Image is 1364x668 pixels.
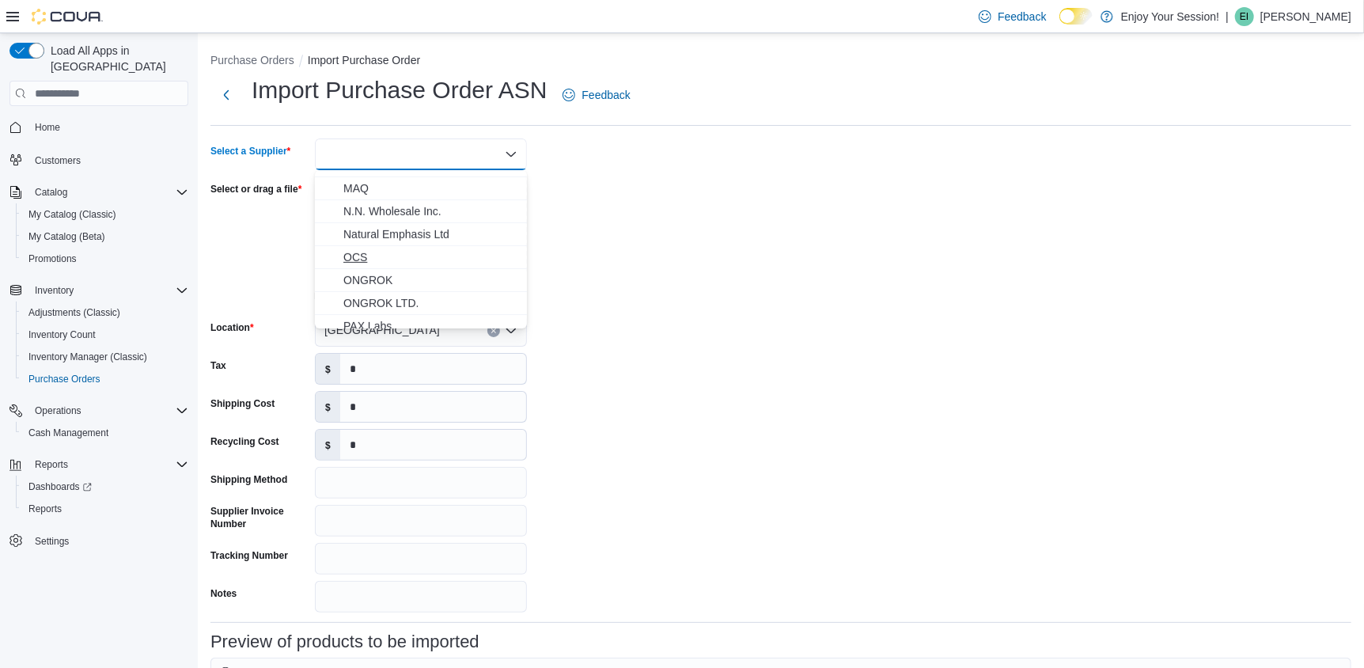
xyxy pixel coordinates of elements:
span: Reports [28,503,62,515]
button: Cash Management [16,422,195,444]
button: Purchase Orders [16,368,195,390]
span: Catalog [35,186,67,199]
button: ONGROK LTD. [315,292,527,315]
span: PAX Labs [343,318,517,334]
a: My Catalog (Classic) [22,205,123,224]
label: $ [316,392,340,422]
button: OCS [315,246,527,269]
button: Reports [3,454,195,476]
a: Settings [28,532,75,551]
span: Settings [28,531,188,551]
span: Home [28,117,188,137]
span: My Catalog (Beta) [28,230,105,243]
button: MAQ [315,177,527,200]
label: Select or drag a file [210,183,301,195]
span: Customers [28,150,188,169]
input: Dark Mode [1059,8,1093,25]
label: Tracking Number [210,549,288,562]
button: Reports [28,455,74,474]
span: ONGROK [343,272,517,288]
button: Import Purchase Order [308,54,420,66]
button: PAX Labs [315,315,527,338]
a: Dashboards [22,477,98,496]
label: Recycling Cost [210,435,279,448]
a: Purchase Orders [22,370,107,389]
button: N.N. Wholesale Inc. [315,200,527,223]
label: $ [316,430,340,460]
h1: Import Purchase Order ASN [252,74,547,106]
button: Close list of options [505,148,517,161]
button: Inventory [28,281,80,300]
label: Tax [210,359,226,372]
span: Reports [22,499,188,518]
p: | [1226,7,1229,26]
span: Cash Management [22,423,188,442]
button: Natural Emphasis Ltd [315,223,527,246]
button: Catalog [28,183,74,202]
span: Catalog [28,183,188,202]
button: Promotions [16,248,195,270]
span: Natural Emphasis Ltd [343,226,517,242]
span: ONGROK LTD. [343,295,517,311]
span: Settings [35,535,69,548]
a: Reports [22,499,68,518]
span: Promotions [22,249,188,268]
span: MAQ [343,180,517,196]
button: Home [3,116,195,139]
span: Inventory Manager (Classic) [22,347,188,366]
button: Adjustments (Classic) [16,302,195,324]
span: My Catalog (Classic) [28,208,116,221]
span: Reports [35,458,68,471]
span: Home [35,121,60,134]
label: Notes [210,587,237,600]
button: Catalog [3,181,195,203]
span: Adjustments (Classic) [28,306,120,319]
button: Reports [16,498,195,520]
span: Inventory Manager (Classic) [28,351,147,363]
span: Inventory Count [28,328,96,341]
span: Inventory Count [22,325,188,344]
p: [PERSON_NAME] [1260,7,1351,26]
button: My Catalog (Beta) [16,226,195,248]
span: N.N. Wholesale Inc. [343,203,517,219]
nav: An example of EuiBreadcrumbs [210,52,1351,71]
button: Inventory [3,279,195,302]
img: Cova [32,9,103,25]
button: Next [210,79,242,111]
span: EI [1240,7,1248,26]
a: Feedback [972,1,1052,32]
button: Operations [3,400,195,422]
a: Cash Management [22,423,115,442]
label: Select a Supplier [210,145,290,158]
nav: Complex example [9,109,188,594]
div: Ethan Ives [1235,7,1254,26]
a: Adjustments (Classic) [22,303,127,322]
button: Settings [3,529,195,552]
span: Promotions [28,252,77,265]
button: My Catalog (Classic) [16,203,195,226]
button: Customers [3,148,195,171]
button: Purchase Orders [210,54,294,66]
span: Dashboards [22,477,188,496]
a: Customers [28,151,87,170]
label: Shipping Method [210,473,287,486]
a: Promotions [22,249,83,268]
span: Inventory [35,284,74,297]
a: My Catalog (Beta) [22,227,112,246]
label: Shipping Cost [210,397,275,410]
button: Operations [28,401,88,420]
span: Dashboards [28,480,92,493]
span: Customers [35,154,81,167]
span: OCS [343,249,517,265]
a: Home [28,118,66,137]
span: Cash Management [28,427,108,439]
h3: Preview of products to be imported [210,632,479,651]
button: Inventory Manager (Classic) [16,346,195,368]
span: Operations [35,404,81,417]
span: Purchase Orders [28,373,100,385]
button: ONGROK [315,269,527,292]
label: Supplier Invoice Number [210,505,309,530]
label: Location [210,321,254,334]
a: Inventory Manager (Classic) [22,347,153,366]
